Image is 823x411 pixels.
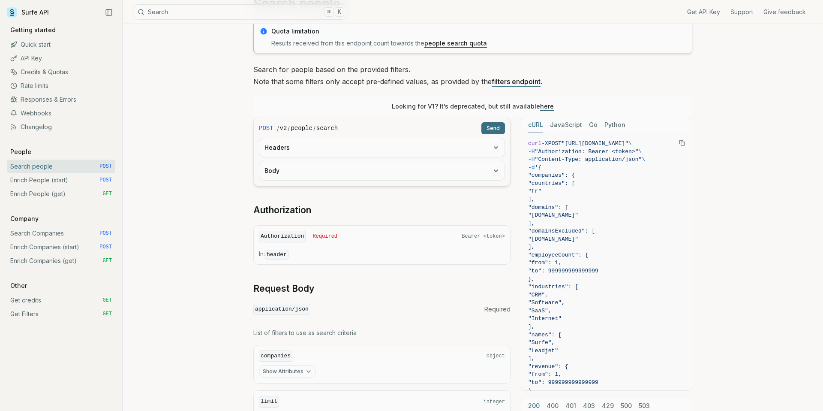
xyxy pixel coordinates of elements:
[487,353,505,360] span: object
[528,363,568,370] span: "revenue": {
[528,212,578,218] span: "[DOMAIN_NAME]"
[7,65,115,79] a: Credits & Quotas
[642,156,645,163] span: \
[481,122,505,134] button: Send
[528,228,595,234] span: "domainsExcluded": [
[253,329,511,337] p: List of filters to use as search criteria
[484,305,511,314] span: Required
[528,332,562,338] span: "names": [
[424,39,487,47] a: people search quota
[528,148,535,155] span: -H
[99,163,112,170] span: POST
[528,172,575,178] span: "companies": {
[604,117,625,133] button: Python
[99,244,112,251] span: POST
[730,8,753,16] a: Support
[540,103,554,110] a: here
[535,164,542,171] span: '{
[528,268,598,274] span: "to": 999999999999999
[99,177,112,184] span: POST
[528,299,565,306] span: "Software",
[312,233,337,240] span: Required
[528,164,535,171] span: -d
[7,148,35,156] p: People
[7,79,115,93] a: Rate limits
[7,173,115,187] a: Enrich People (start) POST
[313,124,315,133] span: /
[528,140,541,147] span: curl
[638,148,642,155] span: \
[550,117,582,133] button: JavaScript
[133,4,347,20] button: Search⌘K
[259,396,279,408] code: limit
[259,231,306,242] code: Authorization
[7,120,115,134] a: Changelog
[528,156,535,163] span: -H
[259,124,273,133] span: POST
[7,293,115,307] a: Get credits GET
[99,230,112,237] span: POST
[316,124,338,133] code: search
[253,283,314,295] a: Request Body
[528,236,578,242] span: "[DOMAIN_NAME]"
[535,156,642,163] span: "Content-Type: application/json"
[528,252,588,258] span: "employeeCount": {
[528,292,548,298] span: "CRM",
[259,351,292,362] code: companies
[7,240,115,254] a: Enrich Companies (start) POST
[528,204,568,211] span: "domains": [
[528,323,535,330] span: ],
[528,315,562,322] span: "Internet"
[335,7,344,17] kbd: K
[492,77,541,86] a: filters endpoint
[7,51,115,65] a: API Key
[291,124,312,133] code: people
[541,140,548,147] span: -X
[528,244,535,250] span: ],
[253,304,310,315] code: application/json
[528,117,543,133] button: cURL
[7,187,115,201] a: Enrich People (get) GET
[277,124,279,133] span: /
[102,190,112,197] span: GET
[324,7,333,17] kbd: ⌘
[687,8,720,16] a: Get API Key
[259,250,505,259] p: In:
[528,196,535,202] span: ],
[280,124,287,133] code: v2
[562,140,628,147] span: "[URL][DOMAIN_NAME]"
[259,138,505,157] button: Headers
[589,117,598,133] button: Go
[528,284,578,290] span: "industries": [
[392,102,554,111] p: Looking for V1? It’s deprecated, but still available
[271,39,687,48] p: Results received from this endpoint count towards the
[528,355,535,362] span: ],
[7,215,42,223] p: Company
[253,63,692,88] p: Search for people based on the provided filters. Note that some filters only accept pre-defined v...
[528,220,535,227] span: ],
[763,8,806,16] a: Give feedback
[535,148,639,155] span: "Authorization: Bearer <token>"
[528,188,541,194] span: "fr"
[528,387,532,393] span: }
[102,297,112,304] span: GET
[528,308,552,314] span: "SaaS",
[271,27,687,36] p: Quota limitation
[7,307,115,321] a: Get Filters GET
[7,38,115,51] a: Quick start
[7,227,115,240] a: Search Companies POST
[259,161,505,180] button: Body
[102,257,112,264] span: GET
[528,180,575,187] span: "countries": [
[102,6,115,19] button: Collapse Sidebar
[288,124,290,133] span: /
[548,140,562,147] span: POST
[102,311,112,317] span: GET
[7,6,49,19] a: Surfe API
[7,93,115,106] a: Responses & Errors
[676,136,688,149] button: Copy Text
[265,250,288,260] code: header
[7,160,115,173] a: Search people POST
[528,339,555,346] span: "Surfe",
[484,399,505,405] span: integer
